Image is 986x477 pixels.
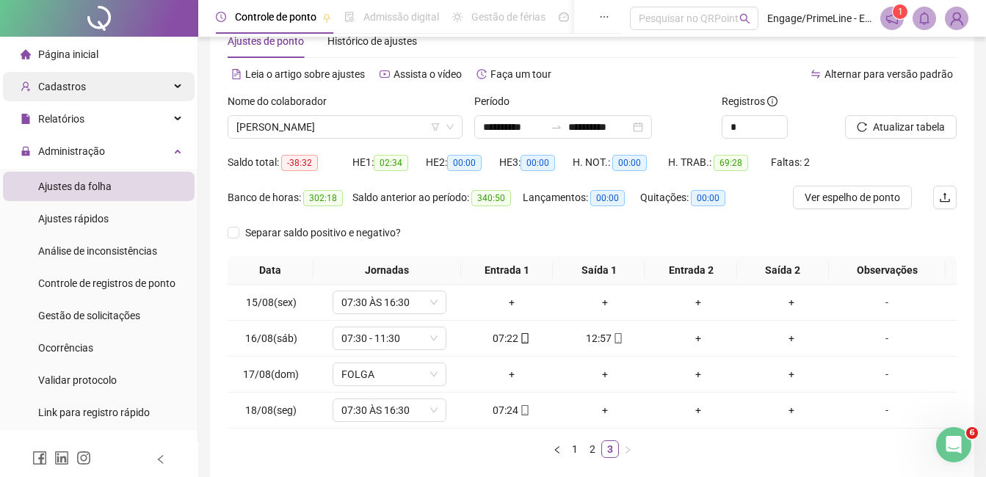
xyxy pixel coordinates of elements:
span: dashboard [559,12,569,22]
div: + [564,366,645,382]
span: Faltas: 2 [771,156,810,168]
span: 07:30 ÀS 16:30 [341,291,438,313]
div: + [750,330,832,346]
span: 00:00 [447,155,482,171]
div: + [657,330,739,346]
iframe: Intercom live chat [936,427,971,462]
span: Assista o vídeo [394,68,462,80]
button: right [619,440,637,458]
span: pushpin [322,13,331,22]
th: Jornadas [313,256,462,285]
div: 07:24 [471,402,552,418]
span: Validar protocolo [38,374,117,386]
span: FOLGA [341,363,438,385]
span: history [476,69,487,79]
span: Atualizar tabela [873,119,945,135]
li: Página anterior [548,440,566,458]
span: 00:00 [521,155,555,171]
div: Quitações: [640,189,743,206]
div: + [564,402,645,418]
span: Separar saldo positivo e negativo? [239,225,407,241]
span: lock [21,146,31,156]
div: 12:57 [564,330,645,346]
div: Banco de horas: [228,189,352,206]
div: + [564,294,645,310]
div: Histórico de ajustes [327,33,417,49]
a: 2 [584,441,601,457]
span: info-circle [767,96,777,106]
span: Ajustes da folha [38,181,112,192]
span: swap-right [551,121,562,133]
span: Controle de ponto [235,11,316,23]
div: + [657,294,739,310]
li: 1 [566,440,584,458]
span: sun [452,12,463,22]
span: 16/08(sáb) [245,332,297,344]
span: Registros [722,93,777,109]
div: Lançamentos: [523,189,640,206]
span: Relatórios [38,113,84,125]
sup: 1 [893,4,907,19]
div: + [750,294,832,310]
span: left [156,454,166,465]
span: 07:30 ÀS 16:30 [341,399,438,421]
span: 340:50 [471,190,511,206]
div: + [750,402,832,418]
span: 18/08(seg) [245,404,297,416]
li: Próxima página [619,440,637,458]
span: right [623,445,632,454]
div: HE 1: [352,154,426,171]
span: Ocorrências [38,342,93,354]
span: linkedin [54,451,69,465]
a: 3 [602,441,618,457]
span: down [429,334,438,343]
span: Alternar para versão padrão [824,68,953,80]
th: Saída 2 [737,256,829,285]
span: down [429,370,438,379]
span: 69:28 [714,155,748,171]
span: 02:34 [374,155,408,171]
span: Controle de registros de ponto [38,277,175,289]
span: Cadastros [38,81,86,92]
span: left [553,445,562,454]
th: Entrada 2 [645,256,736,285]
button: Atualizar tabela [845,115,957,139]
span: Ajustes rápidos [38,213,109,225]
span: reload [857,122,867,132]
span: down [429,406,438,415]
div: H. NOT.: [573,154,668,171]
span: Link para registro rápido [38,407,150,418]
button: left [548,440,566,458]
div: - [844,402,930,418]
span: Administração [38,145,105,157]
button: Ver espelho de ponto [793,186,912,209]
span: instagram [76,451,91,465]
span: filter [431,123,440,131]
span: Admissão digital [363,11,439,23]
div: HE 3: [499,154,573,171]
label: Nome do colaborador [228,93,336,109]
span: 07:30 - 11:30 [341,327,438,349]
label: Período [474,93,519,109]
div: HE 2: [426,154,499,171]
span: file-done [344,12,355,22]
span: 00:00 [590,190,625,206]
span: 302:18 [303,190,343,206]
span: Gestão de férias [471,11,545,23]
span: 00:00 [691,190,725,206]
span: mobile [612,333,623,343]
span: Ver espelho de ponto [805,189,900,205]
div: + [657,402,739,418]
span: mobile [518,405,530,415]
th: Observações [829,256,946,285]
span: Página inicial [38,48,98,60]
span: 17/08(dom) [243,368,299,380]
span: 6 [966,427,978,439]
span: file-text [231,69,242,79]
th: Entrada 1 [461,256,553,285]
span: down [429,298,438,307]
div: 07:22 [471,330,552,346]
a: 1 [567,441,583,457]
span: Gestão de solicitações [38,310,140,321]
span: youtube [380,69,390,79]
